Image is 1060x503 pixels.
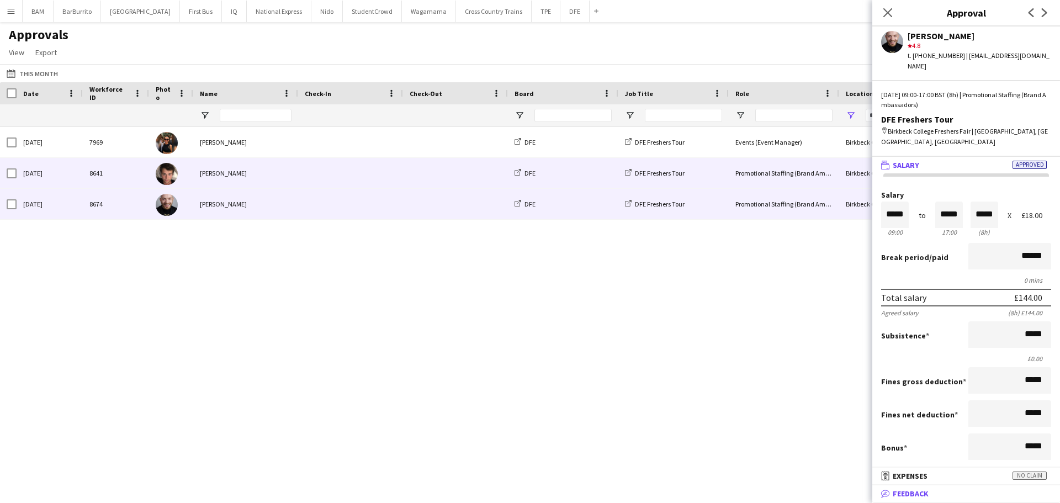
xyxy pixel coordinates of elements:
span: DFE Freshers Tour [635,169,685,177]
div: X [1008,211,1011,220]
div: £0.00 [881,354,1051,363]
label: Fines gross deduction [881,377,966,386]
span: Date [23,89,39,98]
span: Role [735,89,749,98]
a: DFE Freshers Tour [625,169,685,177]
span: Job Title [625,89,653,98]
label: Subsistence [881,331,929,341]
button: Open Filter Menu [625,110,635,120]
mat-expansion-panel-header: ExpensesNo claim [872,468,1060,484]
input: Location Filter Input [866,109,943,122]
button: BAM [23,1,54,22]
div: [DATE] [17,158,83,188]
button: National Express [247,1,311,22]
span: Board [515,89,534,98]
div: Promotional Staffing (Brand Ambassadors) [729,189,839,219]
span: View [9,47,24,57]
button: [GEOGRAPHIC_DATA] [101,1,180,22]
div: [PERSON_NAME] [193,189,298,219]
a: DFE [515,200,536,208]
input: Role Filter Input [755,109,833,122]
span: Feedback [893,489,929,499]
div: [DATE] [17,127,83,157]
button: BarBurrito [54,1,101,22]
span: Name [200,89,218,98]
h3: Approval [872,6,1060,20]
button: IQ [222,1,247,22]
div: Birkbeck College Freshers Fair [839,127,950,157]
div: Promotional Staffing (Brand Ambassadors) [729,158,839,188]
button: StudentCrowd [343,1,402,22]
img: Alexandru Silaghi [156,194,178,216]
div: Birkbeck College Freshers Fair | [GEOGRAPHIC_DATA], [GEOGRAPHIC_DATA], [GEOGRAPHIC_DATA] [881,126,1051,146]
span: DFE Freshers Tour [635,200,685,208]
span: Expenses [893,471,928,481]
mat-expansion-panel-header: SalaryApproved [872,157,1060,173]
span: Workforce ID [89,85,129,102]
span: No claim [1013,472,1047,480]
a: Export [31,45,61,60]
button: Nido [311,1,343,22]
label: /paid [881,252,948,262]
input: Job Title Filter Input [645,109,722,122]
div: Birkbeck College Freshers Fair [839,189,950,219]
button: Wagamama [402,1,456,22]
input: Board Filter Input [534,109,612,122]
div: Birkbeck College Freshers Fair [839,158,950,188]
div: t. [PHONE_NUMBER] | [EMAIL_ADDRESS][DOMAIN_NAME] [908,51,1051,71]
label: Salary [881,191,1051,199]
span: Export [35,47,57,57]
span: DFE Freshers Tour [635,138,685,146]
a: DFE [515,138,536,146]
span: Check-Out [410,89,442,98]
button: Open Filter Menu [846,110,856,120]
div: 8641 [83,158,149,188]
img: Maria Oriordan [156,132,178,154]
div: [DATE] 09:00-17:00 BST (8h) | Promotional Staffing (Brand Ambassadors) [881,90,1051,110]
div: 8674 [83,189,149,219]
label: Bonus [881,443,907,453]
button: Open Filter Menu [735,110,745,120]
div: 8h [971,228,998,236]
a: DFE [515,169,536,177]
div: 17:00 [935,228,963,236]
button: Open Filter Menu [515,110,524,120]
div: [PERSON_NAME] [193,127,298,157]
span: DFE [524,138,536,146]
div: [PERSON_NAME] [193,158,298,188]
div: £18.00 [1021,211,1051,220]
span: DFE [524,200,536,208]
button: DFE [560,1,590,22]
span: Location [846,89,873,98]
div: Agreed salary [881,309,919,317]
div: 7969 [83,127,149,157]
span: DFE [524,169,536,177]
a: View [4,45,29,60]
div: 0 mins [881,276,1051,284]
button: Open Filter Menu [200,110,210,120]
span: Break period [881,252,929,262]
div: Events (Event Manager) [729,127,839,157]
mat-expansion-panel-header: Feedback [872,485,1060,502]
div: to [919,211,926,220]
div: £144.00 [1014,292,1042,303]
div: Total salary [881,292,926,303]
div: DFE Freshers Tour [881,114,1051,124]
button: TPE [532,1,560,22]
span: Check-In [305,89,331,98]
span: Approved [1013,161,1047,169]
button: This Month [4,67,60,80]
span: Photo [156,85,173,102]
div: 09:00 [881,228,909,236]
button: First Bus [180,1,222,22]
div: 4.8 [908,41,1051,51]
a: DFE Freshers Tour [625,138,685,146]
button: Cross Country Trains [456,1,532,22]
div: [PERSON_NAME] [908,31,1051,41]
label: Fines net deduction [881,410,958,420]
img: Sebastian Hill [156,163,178,185]
input: Name Filter Input [220,109,291,122]
a: DFE Freshers Tour [625,200,685,208]
div: [DATE] [17,189,83,219]
span: Salary [893,160,919,170]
